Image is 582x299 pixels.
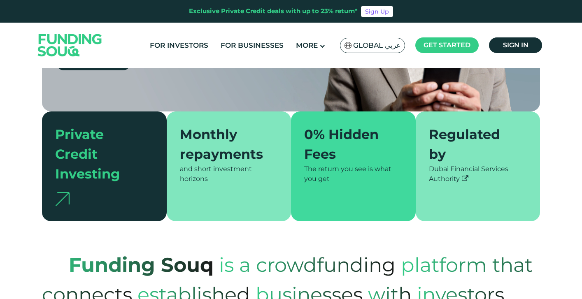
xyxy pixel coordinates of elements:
div: Monthly repayments [180,125,268,164]
div: 0% Hidden Fees [304,125,393,164]
a: For Investors [148,39,210,52]
div: Dubai Financial Services Authority [429,164,527,184]
div: and short investment horizons [180,164,278,184]
img: arrow [55,192,70,206]
span: is a crowdfunding [219,245,396,285]
a: Sign in [489,37,542,53]
div: Private Credit Investing [55,125,144,184]
img: SA Flag [345,42,352,49]
div: Regulated by [429,125,517,164]
span: More [296,41,318,49]
img: Logo [30,24,110,66]
span: Get started [424,41,470,49]
a: For Businesses [219,39,286,52]
a: Sign Up [361,6,393,17]
div: Exclusive Private Credit deals with up to 23% return* [189,7,358,16]
strong: Funding Souq [69,253,214,277]
span: Sign in [503,41,528,49]
span: Global عربي [353,41,400,50]
div: The return you see is what you get [304,164,403,184]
